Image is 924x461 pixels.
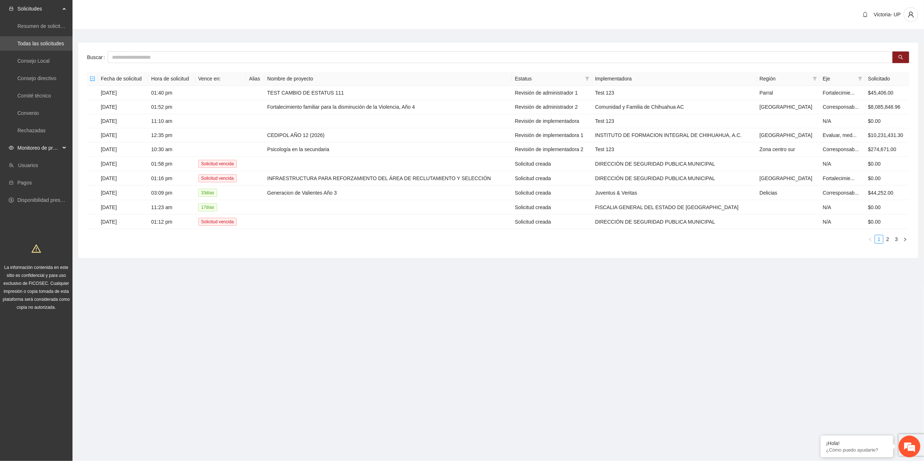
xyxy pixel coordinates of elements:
[865,114,910,128] td: $0.00
[865,186,910,200] td: $44,252.00
[859,9,871,20] button: bell
[98,157,148,171] td: [DATE]
[865,128,910,142] td: $10,231,431.30
[811,73,819,84] span: filter
[9,145,14,150] span: eye
[3,265,70,310] span: La información contenida en este sitio es confidencial y para uso exclusivo de FICOSEC. Cualquier...
[892,235,900,243] a: 3
[585,76,589,81] span: filter
[865,171,910,186] td: $0.00
[512,215,592,229] td: Solicitud creada
[17,180,32,186] a: Pagos
[592,215,757,229] td: DIRECCIÓN DE SEGURIDAD PUBLICA MUNICIPAL
[865,86,910,100] td: $45,406.00
[857,73,864,84] span: filter
[17,23,99,29] a: Resumen de solicitudes por aprobar
[820,215,865,229] td: N/A
[98,186,148,200] td: [DATE]
[246,72,264,86] th: Alias
[820,200,865,215] td: N/A
[592,100,757,114] td: Comunidad y Familia de Chihuahua AC
[592,157,757,171] td: DIRECCIÓN DE SEGURIDAD PUBLICA MUNICIPAL
[820,157,865,171] td: N/A
[17,93,51,99] a: Comité técnico
[865,215,910,229] td: $0.00
[148,215,195,229] td: 01:12 pm
[757,142,820,157] td: Zona centro sur
[826,440,888,446] div: ¡Hola!
[901,235,910,244] li: Next Page
[757,86,820,100] td: Parral
[512,142,592,157] td: Revisión de implementadora 2
[9,6,14,11] span: inbox
[17,58,50,64] a: Consejo Local
[759,75,810,83] span: Región
[148,72,195,86] th: Hora de solicitud
[148,100,195,114] td: 01:52 pm
[757,171,820,186] td: [GEOGRAPHIC_DATA]
[512,186,592,200] td: Solicitud creada
[903,237,907,242] span: right
[98,215,148,229] td: [DATE]
[148,128,195,142] td: 12:35 pm
[148,114,195,128] td: 11:10 am
[865,157,910,171] td: $0.00
[264,72,512,86] th: Nombre de proyecto
[98,114,148,128] td: [DATE]
[865,72,910,86] th: Solicitado
[860,12,871,17] span: bell
[592,128,757,142] td: INSTITUTO DE FORMACION INTEGRAL DE CHIHUAHUA, A.C.
[264,86,512,100] td: TEST CAMBIO DE ESTATUS 111
[195,72,246,86] th: Vence en:
[98,100,148,114] td: [DATE]
[264,142,512,157] td: Psicología en la secundaria
[18,162,38,168] a: Usuarios
[148,157,195,171] td: 01:58 pm
[823,146,859,152] span: Corresponsab...
[148,186,195,200] td: 03:09 pm
[858,76,862,81] span: filter
[198,203,217,211] span: 17 día s
[512,200,592,215] td: Solicitud creada
[875,235,883,243] a: 1
[874,12,901,17] span: Victoria- UP
[512,100,592,114] td: Revisión de administrador 2
[90,76,95,81] span: minus-square
[823,190,859,196] span: Corresponsab...
[875,235,883,244] li: 1
[264,171,512,186] td: INFRAESTRUCTURA PARA REFORZAMIENTO DEL ÁREA DE RECLUTAMIENTO Y SELECCIÓN
[512,128,592,142] td: Revisión de implementadora 1
[901,235,910,244] button: right
[592,86,757,100] td: Test 123
[17,110,39,116] a: Convenio
[264,186,512,200] td: Generacion de Valientes Año 3
[148,171,195,186] td: 01:16 pm
[32,244,41,253] span: warning
[592,142,757,157] td: Test 123
[823,90,855,96] span: Fortalecimie...
[148,200,195,215] td: 11:23 am
[264,128,512,142] td: CEDIPOL AÑO 12 (2026)
[512,86,592,100] td: Revisión de administrador 1
[823,75,855,83] span: Eje
[757,186,820,200] td: Delicias
[148,86,195,100] td: 01:40 pm
[592,72,757,86] th: Implementadora
[198,218,237,226] span: Solicitud vencida
[98,72,148,86] th: Fecha de solicitud
[592,114,757,128] td: Test 123
[866,235,875,244] li: Previous Page
[904,11,918,18] span: user
[98,142,148,157] td: [DATE]
[892,51,909,63] button: search
[820,114,865,128] td: N/A
[17,75,56,81] a: Consejo directivo
[826,447,888,453] p: ¿Cómo puedo ayudarte?
[198,160,237,168] span: Solicitud vencida
[198,189,217,197] span: 33 día s
[823,175,855,181] span: Fortalecimie...
[98,200,148,215] td: [DATE]
[17,128,46,133] a: Rechazadas
[584,73,591,84] span: filter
